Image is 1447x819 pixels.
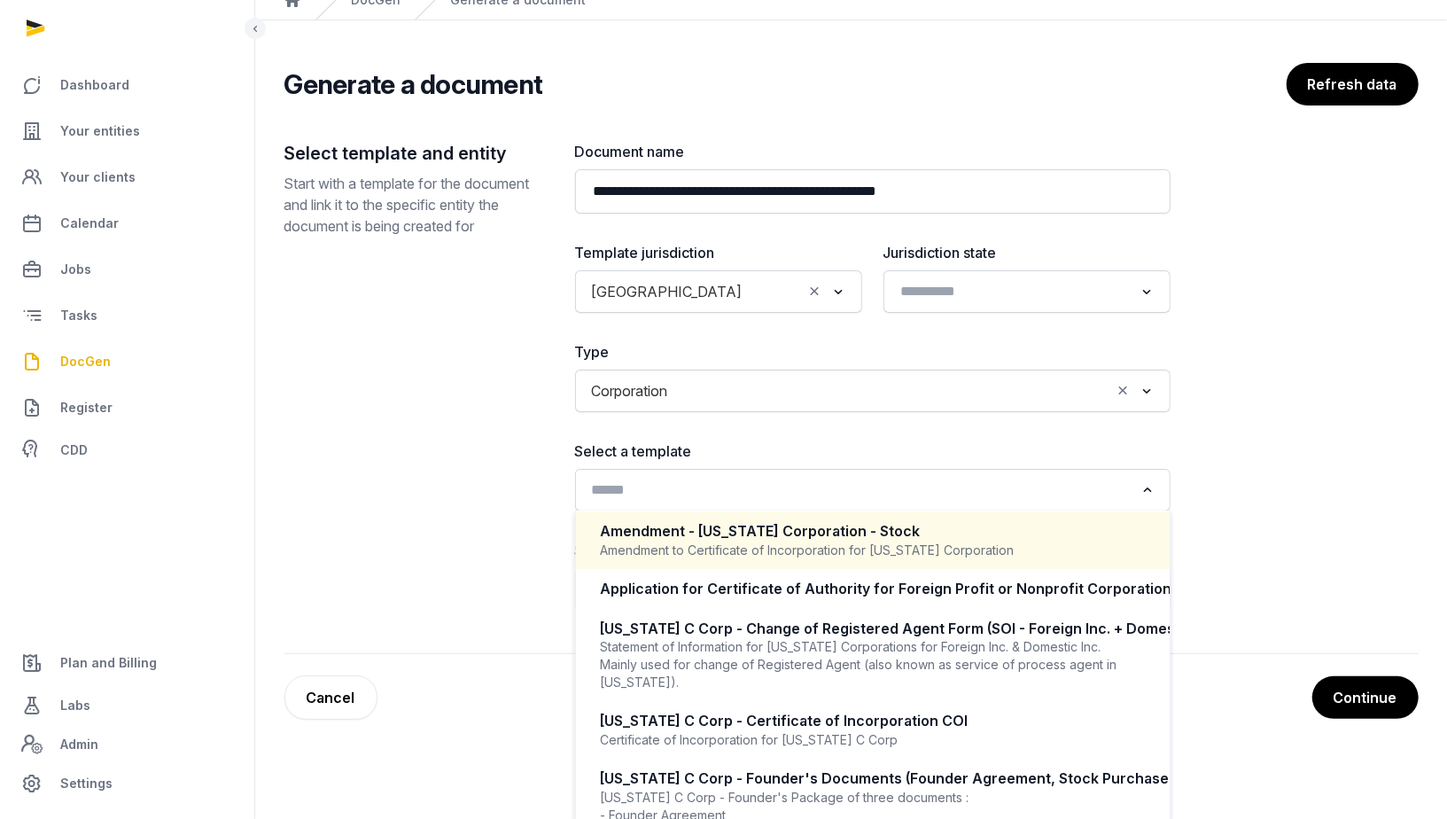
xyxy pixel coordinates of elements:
button: Clear Selected [1116,378,1132,403]
h2: Generate a document [284,68,543,100]
div: [US_STATE] C Corp - Founder's Documents (Founder Agreement, Stock Purchase, PIIA, Stock Repurchase) [601,768,1145,789]
label: Type [575,341,1171,363]
span: Calendar [60,213,119,234]
h2: Select template and entity [284,141,547,166]
input: Search for option [586,478,1134,503]
label: Jurisdiction state [883,242,1171,263]
a: Register [14,386,240,429]
div: Search for option [584,375,1162,407]
input: Search for option [751,279,803,304]
span: Dashboard [60,74,129,96]
input: Search for option [894,279,1134,304]
div: Amendment - [US_STATE] Corporation - Stock [601,521,1145,542]
a: Jobs [14,248,240,291]
a: DocGen [14,340,240,383]
a: CDD [14,433,240,468]
a: Calendar [14,202,240,245]
span: Labs [60,695,90,716]
span: Register [60,397,113,418]
span: CDD [60,440,88,461]
a: Tasks [14,294,240,337]
a: Plan and Billing [14,642,240,684]
label: Template jurisdiction [575,242,862,263]
span: Jobs [60,259,91,280]
div: Search for option [584,474,1162,506]
button: Refresh data [1287,63,1419,105]
button: Continue [1312,676,1419,719]
div: Amendment to Certificate of Incorporation for [US_STATE] Corporation [601,542,1145,559]
span: Admin [60,734,98,755]
div: [US_STATE] C Corp - Change of Registered Agent Form (SOI - Foreign Inc. + Domestic Inc.) [601,619,1145,639]
span: DocGen [60,351,111,372]
a: Labs [14,684,240,727]
a: Dashboard [14,64,240,106]
span: Plan and Billing [60,652,157,674]
a: Settings [14,762,240,805]
a: Your clients [14,156,240,199]
span: Your clients [60,167,136,188]
input: Search for option [676,378,1111,403]
a: Admin [14,727,240,762]
span: Settings [60,773,113,794]
div: Statement of Information for [US_STATE] Corporations for Foreign Inc. & Domestic Inc. Mainly used... [601,638,1145,691]
div: [US_STATE] C Corp - Certificate of Incorporation COI [601,711,1145,731]
div: Application for Certificate of Authority for Foreign Profit or Nonprofit Corporation [601,579,1145,599]
span: [GEOGRAPHIC_DATA] [587,279,747,304]
button: Clear Selected [807,279,823,304]
label: Document name [575,141,1171,162]
span: Tasks [60,305,97,326]
div: Certificate of Incorporation for [US_STATE] C Corp [601,731,1145,749]
div: Search for option [584,276,853,308]
a: Cancel [284,675,377,720]
a: Your entities [14,110,240,152]
div: Search for option [892,276,1162,308]
label: Select a template [575,441,1171,462]
span: Corporation [587,378,673,403]
p: Start with a template for the document and link it to the specific entity the document is being c... [284,173,547,237]
span: Your entities [60,121,140,142]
